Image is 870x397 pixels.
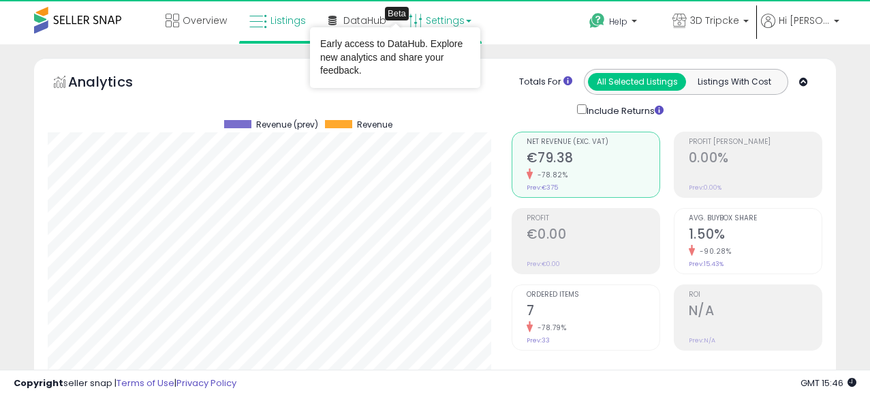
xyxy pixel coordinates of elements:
[695,246,732,256] small: -90.28%
[527,336,550,344] small: Prev: 33
[183,14,227,27] span: Overview
[779,14,830,27] span: Hi [PERSON_NAME]
[588,73,686,91] button: All Selected Listings
[357,120,392,130] span: Revenue
[689,138,822,146] span: Profit [PERSON_NAME]
[689,336,715,344] small: Prev: N/A
[689,226,822,245] h2: 1.50%
[689,150,822,168] h2: 0.00%
[761,14,839,44] a: Hi [PERSON_NAME]
[270,14,306,27] span: Listings
[519,76,572,89] div: Totals For
[527,291,659,299] span: Ordered Items
[385,7,409,20] div: Tooltip anchor
[343,14,386,27] span: DataHub
[578,2,660,44] a: Help
[533,170,568,180] small: -78.82%
[689,183,721,192] small: Prev: 0.00%
[514,368,606,379] b: Total Inventory Value:
[609,16,627,27] span: Help
[68,72,159,95] h5: Analytics
[527,138,659,146] span: Net Revenue (Exc. VAT)
[567,102,679,118] div: Include Returns
[527,260,560,268] small: Prev: €0.00
[689,303,822,321] h2: N/A
[256,120,318,130] span: Revenue (prev)
[320,38,470,78] div: Early access to DataHub. Explore new analytics and share your feedback.
[801,377,856,389] span: 2025-09-9 15:46 GMT
[116,377,174,389] a: Terms of Use
[689,215,822,222] span: Avg. Buybox Share
[589,12,606,29] i: Get Help
[527,215,659,222] span: Profit
[527,226,659,245] h2: €0.00
[690,14,739,27] span: 3D Tripcke
[685,73,783,91] button: Listings With Cost
[14,377,63,389] strong: Copyright
[14,377,236,390] div: seller snap | |
[527,150,659,168] h2: €79.38
[514,364,812,381] li: €0
[527,303,659,321] h2: 7
[689,291,822,299] span: ROI
[689,260,724,268] small: Prev: 15.43%
[176,377,236,389] a: Privacy Policy
[533,323,567,333] small: -78.79%
[527,183,558,192] small: Prev: €375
